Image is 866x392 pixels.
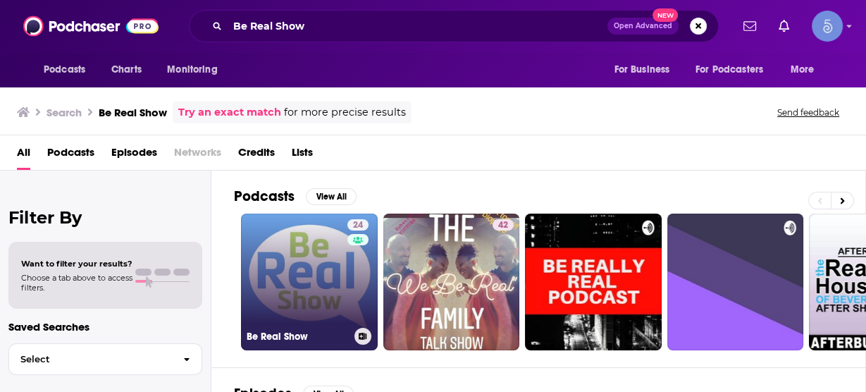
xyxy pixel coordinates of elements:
img: Podchaser - Follow, Share and Rate Podcasts [23,13,159,39]
button: open menu [34,56,104,83]
input: Search podcasts, credits, & more... [228,15,607,37]
a: Lists [292,141,313,170]
span: Want to filter your results? [21,259,132,269]
button: Send feedback [773,106,843,118]
a: PodcastsView All [234,188,357,205]
h3: Search [47,106,82,119]
p: Saved Searches [8,320,202,333]
h3: Be Real Show [99,106,167,119]
span: Select [9,355,172,364]
button: open menu [157,56,235,83]
span: for more precise results [284,104,406,121]
h2: Filter By [8,207,202,228]
a: Episodes [111,141,157,170]
a: Podcasts [47,141,94,170]
a: Charts [102,56,150,83]
a: Try an exact match [178,104,281,121]
a: Credits [238,141,275,170]
span: Charts [111,60,142,80]
span: More [791,60,815,80]
span: For Podcasters [695,60,763,80]
button: open menu [604,56,687,83]
a: Show notifications dropdown [738,14,762,38]
button: Open AdvancedNew [607,18,679,35]
a: 42 [493,219,514,231]
span: Podcasts [44,60,85,80]
h3: Be Real Show [247,331,349,343]
span: Networks [174,141,221,170]
button: View All [306,188,357,205]
span: For Business [614,60,669,80]
span: Choose a tab above to access filters. [21,273,132,293]
span: Monitoring [167,60,217,80]
a: 24Be Real Show [241,214,378,350]
h2: Podcasts [234,188,295,205]
a: Show notifications dropdown [773,14,795,38]
img: User Profile [812,11,843,42]
span: 42 [498,219,508,233]
span: New [652,8,678,22]
button: Show profile menu [812,11,843,42]
button: open menu [781,56,832,83]
a: All [17,141,30,170]
span: Logged in as Spiral5-G1 [812,11,843,42]
button: Select [8,343,202,375]
a: 24 [347,219,369,231]
span: 24 [353,219,363,233]
div: Search podcasts, credits, & more... [189,10,719,42]
a: 42 [383,214,520,350]
button: open menu [686,56,784,83]
span: Open Advanced [614,23,672,30]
